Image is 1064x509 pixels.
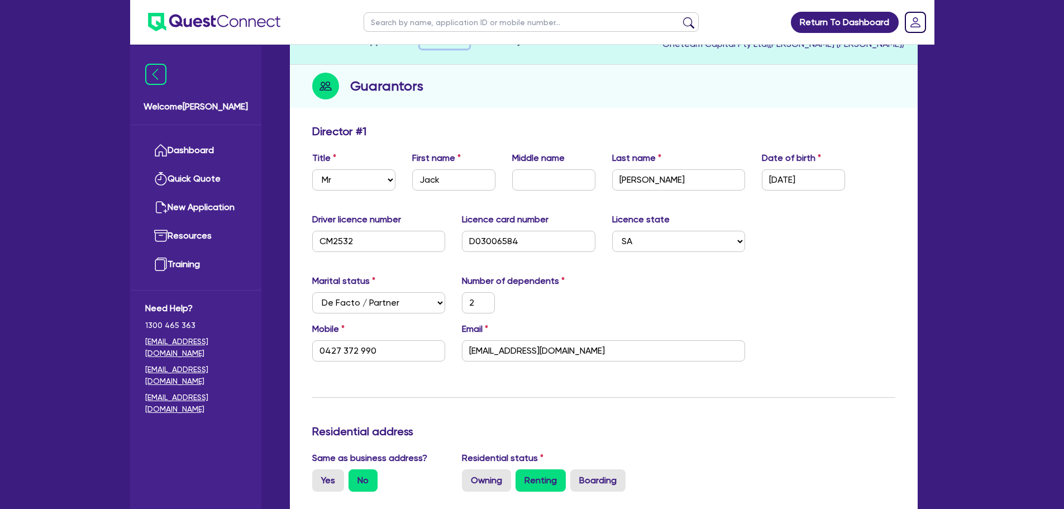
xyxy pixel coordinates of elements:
[145,193,246,222] a: New Application
[309,36,341,46] span: Quotes
[144,100,248,113] span: Welcome [PERSON_NAME]
[462,451,543,465] label: Residential status
[349,469,378,492] label: No
[901,8,930,37] a: Dropdown toggle
[762,151,821,165] label: Date of birth
[612,151,661,165] label: Last name
[612,213,670,226] label: Licence state
[312,451,427,465] label: Same as business address?
[145,336,246,359] a: [EMAIL_ADDRESS][DOMAIN_NAME]
[148,13,280,31] img: quest-connect-logo-blue
[570,469,626,492] label: Boarding
[421,36,469,46] span: Guarantors
[312,151,336,165] label: Title
[145,320,246,331] span: 1300 465 363
[512,151,565,165] label: Middle name
[365,36,404,46] span: Applicant
[145,165,246,193] a: Quick Quote
[145,392,246,415] a: [EMAIL_ADDRESS][DOMAIN_NAME]
[762,169,845,191] input: DD / MM / YYYY
[412,151,461,165] label: First name
[145,64,166,85] img: icon-menu-close
[312,125,366,138] h3: Director # 1
[154,172,168,185] img: quick-quote
[350,76,423,96] h2: Guarantors
[462,469,511,492] label: Owning
[462,274,565,288] label: Number of dependents
[312,213,401,226] label: Driver licence number
[312,469,344,492] label: Yes
[312,322,345,336] label: Mobile
[462,322,488,336] label: Email
[145,136,246,165] a: Dashboard
[364,12,699,32] input: Search by name, application ID or mobile number...
[145,250,246,279] a: Training
[462,213,548,226] label: Licence card number
[145,302,246,315] span: Need Help?
[791,12,899,33] a: Return To Dashboard
[154,229,168,242] img: resources
[154,201,168,214] img: new-application
[154,258,168,271] img: training
[312,73,339,99] img: step-icon
[312,425,895,438] h3: Residential address
[552,36,578,46] span: Notes
[145,364,246,387] a: [EMAIL_ADDRESS][DOMAIN_NAME]
[604,36,647,46] span: Contracts
[516,469,566,492] label: Renting
[312,274,375,288] label: Marital status
[145,222,246,250] a: Resources
[488,36,522,46] span: Security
